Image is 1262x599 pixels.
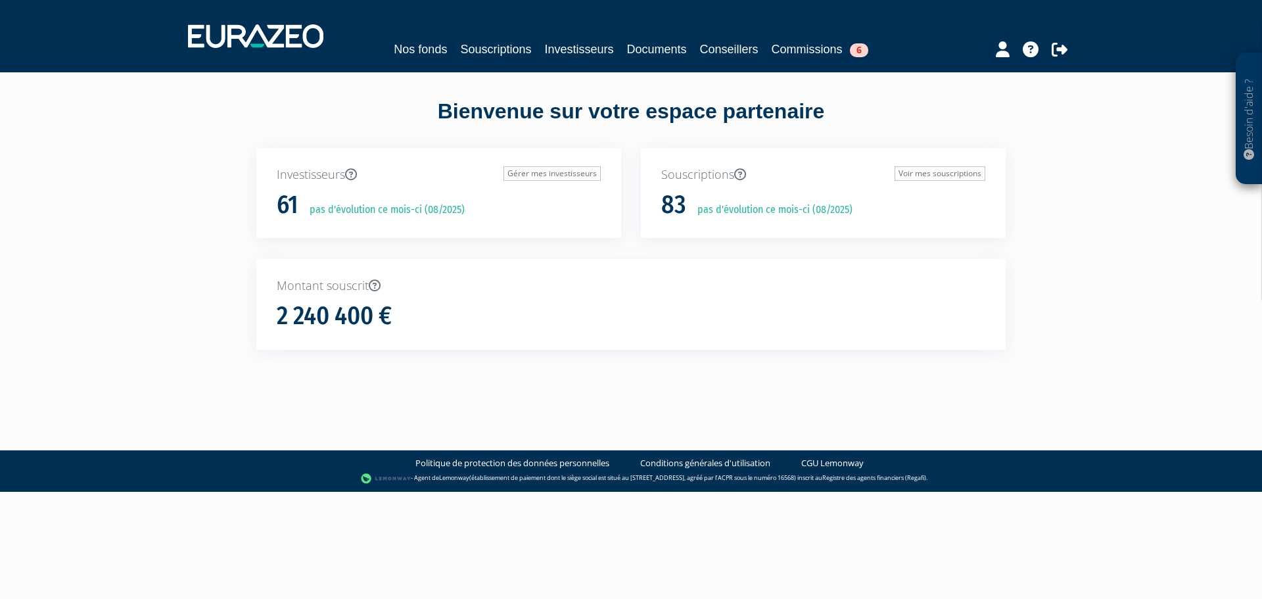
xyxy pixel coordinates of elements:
[246,97,1016,148] div: Bienvenue sur votre espace partenaire
[772,40,868,59] a: Commissions6
[503,166,601,181] a: Gérer mes investisseurs
[361,472,411,485] img: logo-lemonway.png
[895,166,985,181] a: Voir mes souscriptions
[640,457,770,469] a: Conditions générales d'utilisation
[439,473,469,482] a: Lemonway
[822,473,926,482] a: Registre des agents financiers (Regafi)
[661,191,686,219] h1: 83
[544,40,613,59] a: Investisseurs
[394,40,447,59] a: Nos fonds
[700,40,759,59] a: Conseillers
[13,472,1249,485] div: - Agent de (établissement de paiement dont le siège social est situé au [STREET_ADDRESS], agréé p...
[801,457,864,469] a: CGU Lemonway
[300,203,465,218] p: pas d'évolution ce mois-ci (08/2025)
[415,457,609,469] a: Politique de protection des données personnelles
[460,40,531,59] a: Souscriptions
[850,43,868,57] span: 6
[277,191,298,219] h1: 61
[661,166,985,183] p: Souscriptions
[277,277,985,295] p: Montant souscrit
[627,40,687,59] a: Documents
[688,203,853,218] p: pas d'évolution ce mois-ci (08/2025)
[1242,60,1257,178] p: Besoin d'aide ?
[277,302,392,330] h1: 2 240 400 €
[188,24,323,48] img: 1732889491-logotype_eurazeo_blanc_rvb.png
[277,166,601,183] p: Investisseurs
